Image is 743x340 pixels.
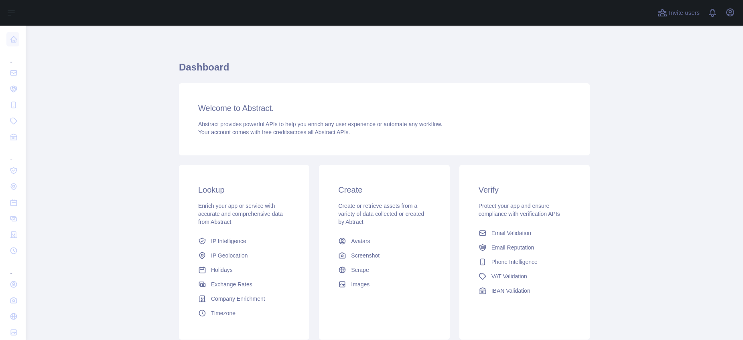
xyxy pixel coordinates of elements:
[198,121,443,127] span: Abstract provides powerful APIs to help you enrich any user experience or automate any workflow.
[475,284,574,298] a: IBAN Validation
[491,243,534,251] span: Email Reputation
[475,255,574,269] a: Phone Intelligence
[195,277,293,292] a: Exchange Rates
[6,146,19,162] div: ...
[195,292,293,306] a: Company Enrichment
[211,280,252,288] span: Exchange Rates
[475,240,574,255] a: Email Reputation
[211,295,265,303] span: Company Enrichment
[351,251,380,260] span: Screenshot
[211,251,248,260] span: IP Geolocation
[198,203,283,225] span: Enrich your app or service with accurate and comprehensive data from Abstract
[211,237,246,245] span: IP Intelligence
[475,226,574,240] a: Email Validation
[198,184,290,195] h3: Lookup
[338,203,424,225] span: Create or retrieve assets from a variety of data collected or created by Abtract
[351,266,369,274] span: Scrape
[211,309,235,317] span: Timezone
[195,263,293,277] a: Holidays
[179,61,590,80] h1: Dashboard
[479,184,570,195] h3: Verify
[351,237,370,245] span: Avatars
[656,6,701,19] button: Invite users
[335,277,433,292] a: Images
[491,229,531,237] span: Email Validation
[198,103,570,114] h3: Welcome to Abstract.
[335,248,433,263] a: Screenshot
[195,248,293,263] a: IP Geolocation
[479,203,560,217] span: Protect your app and ensure compliance with verification APIs
[338,184,430,195] h3: Create
[351,280,369,288] span: Images
[195,306,293,320] a: Timezone
[335,234,433,248] a: Avatars
[669,8,700,18] span: Invite users
[491,287,530,295] span: IBAN Validation
[262,129,290,135] span: free credits
[491,272,527,280] span: VAT Validation
[6,48,19,64] div: ...
[6,260,19,276] div: ...
[335,263,433,277] a: Scrape
[211,266,233,274] span: Holidays
[198,129,350,135] span: Your account comes with across all Abstract APIs.
[491,258,538,266] span: Phone Intelligence
[195,234,293,248] a: IP Intelligence
[475,269,574,284] a: VAT Validation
